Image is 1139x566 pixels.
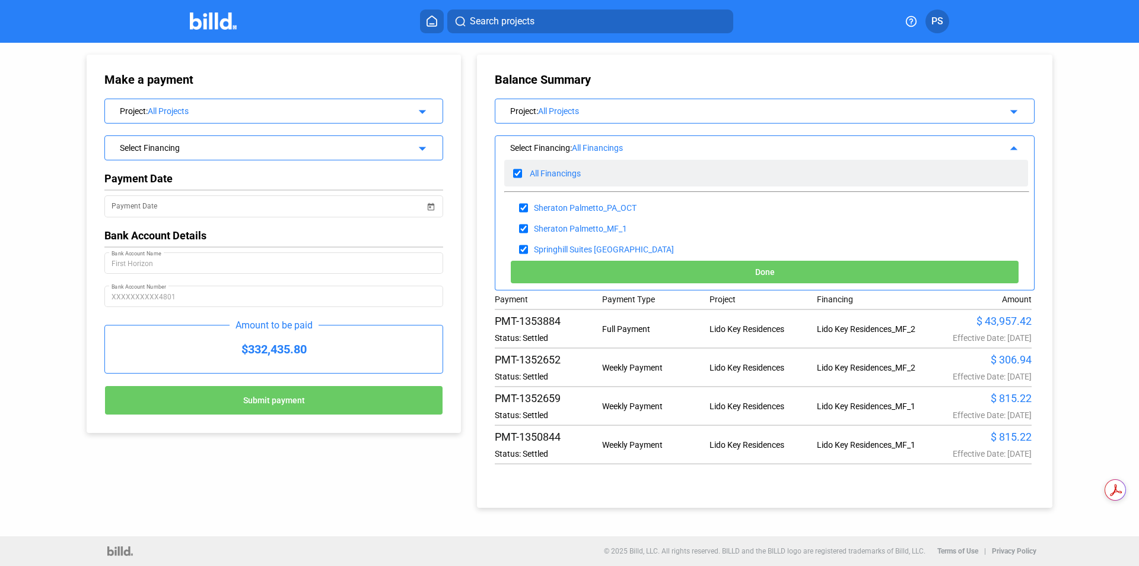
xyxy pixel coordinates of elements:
img: logo [107,546,133,556]
div: Lido Key Residences_MF_1 [817,401,924,411]
div: PMT-1350844 [495,431,602,443]
div: Effective Date: [DATE] [924,449,1032,459]
div: Payment Type [602,295,710,304]
div: Project [120,104,397,116]
div: $ 815.22 [924,431,1032,443]
span: PS [931,14,943,29]
div: Effective Date: [DATE] [924,333,1032,343]
div: All Financings [530,169,581,178]
div: Weekly Payment [602,401,710,411]
span: Submit payment [243,396,305,406]
div: Payment Date [104,172,443,185]
div: Select Financing [120,141,397,153]
button: Submit payment [104,385,443,415]
div: Lido Key Residences [710,324,817,334]
b: Terms of Use [937,547,978,555]
div: Status: Settled [495,333,602,343]
div: Lido Key Residences_MF_1 [817,440,924,450]
b: Privacy Policy [992,547,1036,555]
div: Select Financing [510,141,968,153]
div: PMT-1352652 [495,353,602,366]
div: Amount to be paid [230,320,319,331]
div: $ 815.22 [924,392,1032,404]
button: PS [925,10,949,33]
div: Bank Account Details [104,229,443,242]
span: Search projects [470,14,534,29]
div: Make a payment [104,72,308,87]
button: Done [510,260,1019,284]
span: : [570,143,572,153]
div: Lido Key Residences_MF_2 [817,363,924,372]
mat-icon: arrow_drop_down [413,140,428,154]
div: Project [710,295,817,304]
mat-icon: arrow_drop_down [1005,103,1019,117]
div: Financing [817,295,924,304]
div: Sheraton Palmetto_MF_1 [534,224,627,233]
div: Weekly Payment [602,440,710,450]
div: Sheraton Palmetto_PA_OCT [534,203,637,213]
p: | [984,547,986,555]
div: Weekly Payment [602,363,710,372]
mat-icon: arrow_drop_down [413,103,428,117]
div: Springhill Suites [GEOGRAPHIC_DATA] [534,245,674,254]
div: All Projects [538,106,968,116]
div: Balance Summary [495,72,1035,87]
div: $332,435.80 [105,325,443,373]
div: Amount [1002,295,1032,304]
div: Full Payment [602,324,710,334]
div: Lido Key Residences [710,363,817,372]
img: Billd Company Logo [190,12,237,30]
div: $ 43,957.42 [924,315,1032,327]
div: PMT-1352659 [495,392,602,404]
div: Status: Settled [495,449,602,459]
div: Project [510,104,968,116]
button: Open calendar [425,194,437,205]
div: Lido Key Residences [710,401,817,411]
div: Effective Date: [DATE] [924,410,1032,420]
span: : [146,106,148,116]
div: All Financings [572,143,968,153]
div: Effective Date: [DATE] [924,372,1032,381]
div: All Projects [148,106,397,116]
span: : [536,106,538,116]
span: Done [755,268,775,277]
div: Payment [495,295,602,304]
div: PMT-1353884 [495,315,602,327]
div: Status: Settled [495,410,602,420]
button: Search projects [447,10,733,33]
div: $ 306.94 [924,353,1032,366]
div: Lido Key Residences_MF_2 [817,324,924,334]
p: © 2025 Billd, LLC. All rights reserved. BILLD and the BILLD logo are registered trademarks of Bil... [604,547,925,555]
mat-icon: arrow_drop_up [1005,140,1019,154]
div: Status: Settled [495,372,602,381]
div: Lido Key Residences [710,440,817,450]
